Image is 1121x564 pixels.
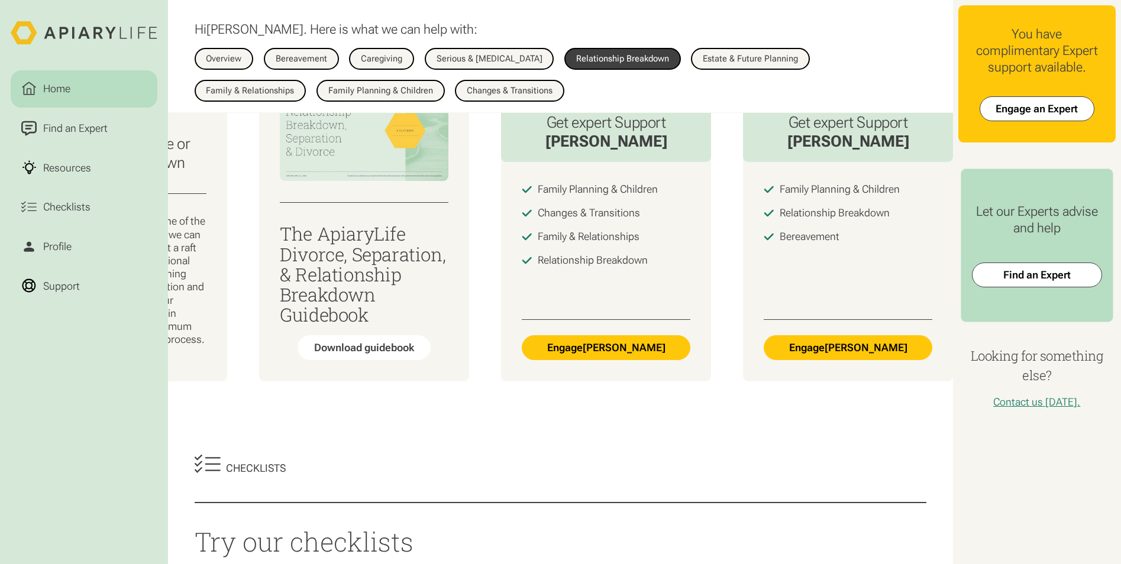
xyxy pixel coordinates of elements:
[993,396,1080,408] a: Contact us [DATE].
[316,80,445,101] a: Family Planning & Children
[467,86,553,95] div: Changes & Transitions
[11,110,158,147] a: Find an Expert
[276,54,327,63] div: Bereavement
[703,54,798,63] div: Estate & Future Planning
[41,239,75,255] div: Profile
[41,199,93,215] div: Checklists
[11,228,158,265] a: Profile
[298,335,430,360] a: Download guidebook
[538,183,658,196] div: Family Planning & Children
[958,346,1116,385] h4: Looking for something else?
[564,48,681,69] a: Relationship Breakdown
[41,121,111,137] div: Find an Expert
[980,96,1094,121] a: Engage an Expert
[522,335,690,360] a: Engage[PERSON_NAME]
[11,189,158,225] a: Checklists
[11,268,158,304] a: Support
[195,21,477,38] p: Hi . Here is what we can help with:
[328,86,433,95] div: Family Planning & Children
[195,48,254,69] a: Overview
[545,132,667,151] div: [PERSON_NAME]
[576,54,669,63] div: Relationship Breakdown
[538,230,639,243] div: Family & Relationships
[538,206,640,219] div: Changes & Transitions
[11,150,158,186] a: Resources
[437,54,542,63] div: Serious & [MEDICAL_DATA]
[361,54,402,63] div: Caregiving
[264,48,339,69] a: Bereavement
[195,80,306,101] a: Family & Relationships
[691,48,810,69] a: Estate & Future Planning
[545,113,667,132] h3: Get expert Support
[41,160,94,176] div: Resources
[780,183,900,196] div: Family Planning & Children
[787,132,909,151] div: [PERSON_NAME]
[11,70,158,107] a: Home
[195,524,927,559] h2: Try our checklists
[314,341,414,354] div: Download guidebook
[972,262,1102,287] a: Find an Expert
[280,223,448,325] h3: The ApiaryLife Divorce, Separation, & Relationship Breakdown Guidebook
[764,335,932,360] a: Engage[PERSON_NAME]
[538,254,648,267] div: Relationship Breakdown
[41,278,83,294] div: Support
[425,48,554,69] a: Serious & [MEDICAL_DATA]
[455,80,564,101] a: Changes & Transitions
[349,48,414,69] a: Caregiving
[972,203,1102,236] div: Let our Experts advise and help
[41,81,73,97] div: Home
[206,21,303,37] span: [PERSON_NAME]
[787,113,909,132] h3: Get expert Support
[780,206,890,219] div: Relationship Breakdown
[226,462,286,475] div: Checklists
[206,86,294,95] div: Family & Relationships
[780,230,839,243] div: Bereavement
[968,26,1105,75] div: You have complimentary Expert support available.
